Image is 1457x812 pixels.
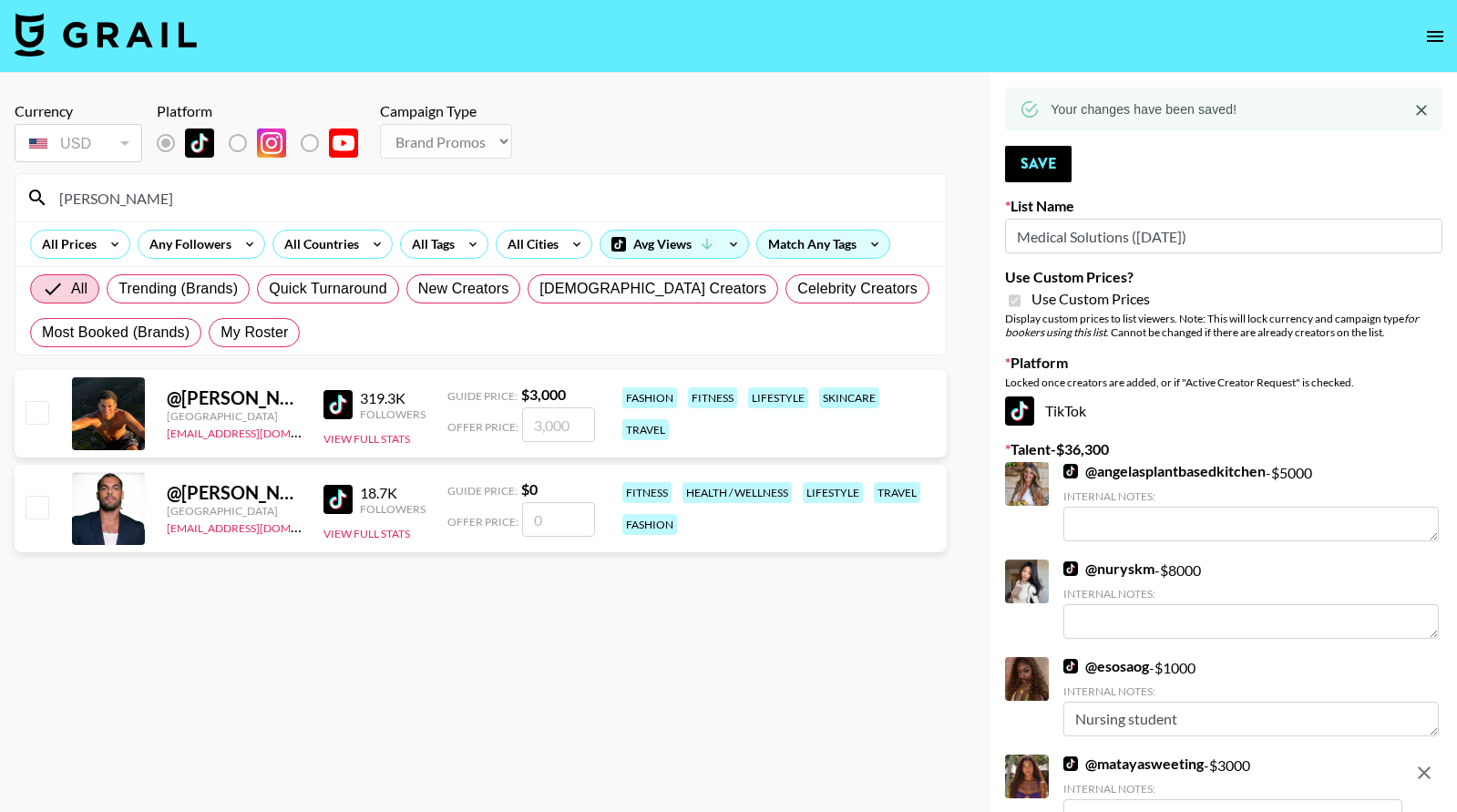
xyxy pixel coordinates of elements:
div: @ [PERSON_NAME] [167,481,302,504]
div: USD [18,128,139,159]
a: @esosaog [1063,657,1149,675]
div: All Tags [401,231,458,258]
img: TikTok [1063,561,1078,576]
span: Celebrity Creators [797,278,918,300]
div: Match Any Tags [757,231,889,258]
div: Your changes have been saved! [1051,93,1236,126]
img: TikTok [1063,756,1078,771]
strong: $ 0 [521,480,538,498]
div: All Countries [273,231,363,258]
img: TikTok [185,128,214,158]
div: skincare [819,387,879,408]
span: New Creators [418,278,509,300]
img: TikTok [323,390,353,419]
img: TikTok [1005,396,1034,426]
div: travel [622,419,669,440]
a: @nuryskm [1063,560,1154,578]
div: All Cities [497,231,562,258]
div: health / wellness [682,482,792,503]
a: @matayasweeting [1063,755,1204,773]
div: [GEOGRAPHIC_DATA] [167,409,302,423]
div: Internal Notes: [1063,587,1439,601]
span: Most Booked (Brands) [42,322,190,344]
div: Currency [15,102,142,120]
div: Internal Notes: [1063,489,1439,503]
span: Use Custom Prices [1031,290,1150,308]
div: fashion [622,514,677,535]
div: 319.3K [360,389,426,407]
span: [DEMOGRAPHIC_DATA] Creators [539,278,766,300]
span: Offer Price: [447,420,518,434]
div: Internal Notes: [1063,684,1439,698]
div: @ [PERSON_NAME] [167,386,302,409]
input: Search by User Name [48,183,935,212]
div: 18.7K [360,484,426,502]
em: for bookers using this list [1005,312,1419,339]
button: open drawer [1417,18,1453,55]
div: Display custom prices to list viewers. Note: This will lock currency and campaign type . Cannot b... [1005,312,1442,339]
div: Locked once creators are added, or if "Active Creator Request" is checked. [1005,375,1442,389]
button: View Full Stats [323,527,410,540]
input: 3,000 [522,407,595,442]
button: Close [1408,97,1435,124]
span: All [71,278,87,300]
div: - $ 8000 [1063,560,1439,639]
span: Offer Price: [447,515,518,529]
img: TikTok [1063,464,1078,478]
label: Talent - $ 36,300 [1005,440,1442,458]
textarea: Nursing student [1063,702,1439,736]
div: Followers [360,407,426,421]
img: Instagram [257,128,286,158]
span: Guide Price: [447,389,518,403]
div: Campaign Type [380,102,512,120]
div: lifestyle [803,482,863,503]
div: Platform [157,102,373,120]
div: Followers [360,502,426,516]
div: Internal Notes: [1063,782,1402,796]
span: Quick Turnaround [269,278,387,300]
div: Currency is locked to USD [15,120,142,166]
span: My Roster [221,322,288,344]
button: Save [1005,146,1072,182]
div: Any Followers [139,231,235,258]
span: Guide Price: [447,484,518,498]
div: fitness [688,387,737,408]
div: [GEOGRAPHIC_DATA] [167,504,302,518]
div: All Prices [31,231,100,258]
div: fitness [622,482,672,503]
a: @angelasplantbasedkitchen [1063,462,1266,480]
img: Grail Talent [15,13,197,57]
div: - $ 1000 [1063,657,1439,736]
span: Trending (Brands) [118,278,238,300]
strong: $ 3,000 [521,385,566,403]
label: List Name [1005,197,1442,215]
input: 0 [522,502,595,537]
div: Avg Views [600,231,748,258]
div: fashion [622,387,677,408]
div: travel [874,482,920,503]
label: Platform [1005,354,1442,372]
a: [EMAIL_ADDRESS][DOMAIN_NAME] [167,518,350,535]
img: TikTok [323,485,353,514]
a: [EMAIL_ADDRESS][DOMAIN_NAME] [167,423,350,440]
div: List locked to TikTok. [157,124,373,162]
img: YouTube [329,128,358,158]
button: View Full Stats [323,432,410,446]
div: lifestyle [748,387,808,408]
div: - $ 5000 [1063,462,1439,541]
button: remove [1406,755,1442,791]
label: Use Custom Prices? [1005,268,1442,286]
img: TikTok [1063,659,1078,673]
div: TikTok [1005,396,1442,426]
